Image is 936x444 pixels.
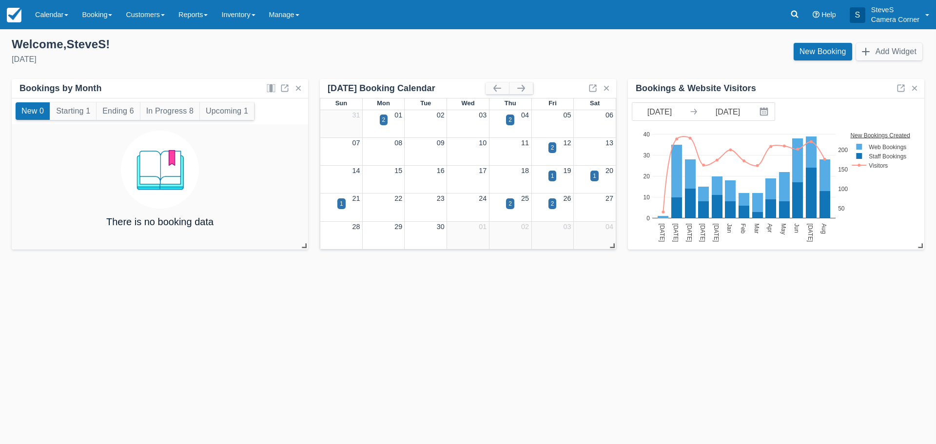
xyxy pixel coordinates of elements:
[821,11,836,19] span: Help
[701,103,755,120] input: End Date
[479,223,487,231] a: 01
[636,83,756,94] div: Bookings & Website Visitors
[479,111,487,119] a: 03
[200,102,254,120] button: Upcoming 1
[563,167,571,174] a: 19
[140,102,199,120] button: In Progress 8
[813,11,819,18] i: Help
[12,54,460,65] div: [DATE]
[461,99,474,107] span: Wed
[851,132,911,138] text: New Bookings Created
[755,103,775,120] button: Interact with the calendar and add the check-in date for your trip.
[12,37,460,52] div: Welcome , SteveS !
[382,116,386,124] div: 2
[335,99,347,107] span: Sun
[605,111,613,119] a: 06
[632,103,687,120] input: Start Date
[394,111,402,119] a: 01
[377,99,390,107] span: Mon
[521,167,529,174] a: 18
[121,131,199,209] img: booking.png
[590,99,600,107] span: Sat
[19,83,102,94] div: Bookings by Month
[521,111,529,119] a: 04
[394,223,402,231] a: 29
[605,139,613,147] a: 13
[593,172,596,180] div: 1
[563,139,571,147] a: 12
[479,194,487,202] a: 24
[437,167,445,174] a: 16
[420,99,431,107] span: Tue
[548,99,557,107] span: Fri
[508,199,512,208] div: 2
[605,167,613,174] a: 20
[551,199,554,208] div: 2
[7,8,21,22] img: checkfront-main-nav-mini-logo.png
[871,5,919,15] p: SteveS
[394,194,402,202] a: 22
[563,111,571,119] a: 05
[794,43,852,60] a: New Booking
[479,167,487,174] a: 17
[437,223,445,231] a: 30
[394,139,402,147] a: 08
[352,111,360,119] a: 31
[50,102,96,120] button: Starting 1
[16,102,50,120] button: New 0
[352,139,360,147] a: 07
[563,223,571,231] a: 03
[521,194,529,202] a: 25
[352,194,360,202] a: 21
[437,111,445,119] a: 02
[394,167,402,174] a: 15
[605,223,613,231] a: 04
[605,194,613,202] a: 27
[437,139,445,147] a: 09
[328,83,486,94] div: [DATE] Booking Calendar
[521,139,529,147] a: 11
[521,223,529,231] a: 02
[97,102,139,120] button: Ending 6
[508,116,512,124] div: 2
[505,99,516,107] span: Thu
[551,172,554,180] div: 1
[340,199,343,208] div: 1
[856,43,922,60] button: Add Widget
[850,7,865,23] div: S
[563,194,571,202] a: 26
[479,139,487,147] a: 10
[551,143,554,152] div: 2
[106,216,214,227] h4: There is no booking data
[352,167,360,174] a: 14
[871,15,919,24] p: Camera Corner
[352,223,360,231] a: 28
[437,194,445,202] a: 23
